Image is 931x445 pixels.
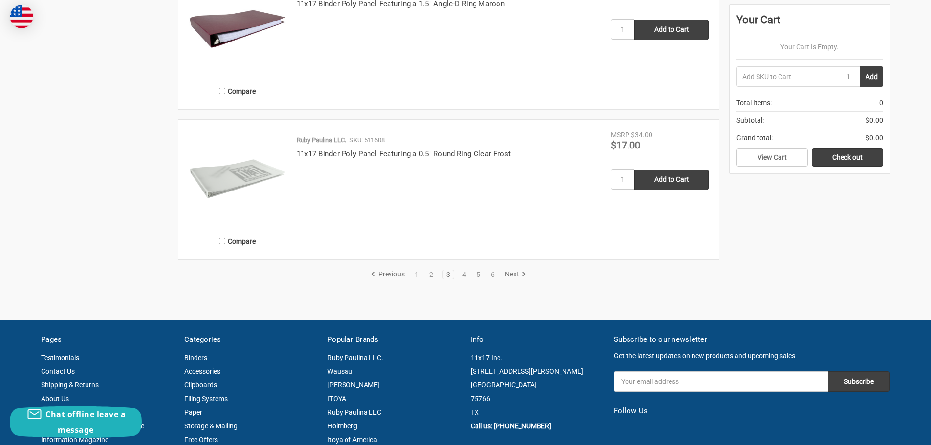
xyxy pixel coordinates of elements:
[219,88,225,94] input: Compare
[611,139,640,151] span: $17.00
[471,351,604,419] address: 11x17 Inc. [STREET_ADDRESS][PERSON_NAME] [GEOGRAPHIC_DATA] 75766 TX
[327,354,383,361] a: Ruby Paulina LLC.
[614,371,828,392] input: Your email address
[879,98,883,108] span: 0
[736,133,773,143] span: Grand total:
[184,395,228,403] a: Filing Systems
[611,130,629,140] div: MSRP
[736,66,837,87] input: Add SKU to Cart
[459,271,470,278] a: 4
[614,334,890,345] h5: Subscribe to our newsletter
[10,5,33,28] img: duty and tax information for United States
[631,131,652,139] span: $34.00
[860,66,883,87] button: Add
[501,270,526,279] a: Next
[443,271,454,278] a: 3
[45,409,126,435] span: Chat offline leave a message
[736,12,883,35] div: Your Cart
[184,436,218,444] a: Free Offers
[473,271,484,278] a: 5
[327,381,380,389] a: [PERSON_NAME]
[736,148,808,167] a: View Cart
[426,271,436,278] a: 2
[634,170,709,190] input: Add to Cart
[411,271,422,278] a: 1
[327,367,352,375] a: Wausau
[349,135,385,145] p: SKU: 511608
[487,271,498,278] a: 6
[41,422,144,444] a: Engineering Office and Workspace Information Magazine
[189,83,286,99] label: Compare
[184,422,238,430] a: Storage & Mailing
[327,408,381,416] a: Ruby Paulina LLC
[189,130,286,228] img: 11x17 Binder Poly Panel Featuring a 0.5" Round Ring Clear Frost
[219,238,225,244] input: Compare
[189,233,286,249] label: Compare
[471,422,551,430] a: Call us: [PHONE_NUMBER]
[828,371,890,392] input: Subscribe
[327,395,346,403] a: ITOYA
[327,422,357,430] a: Holmberg
[471,334,604,345] h5: Info
[41,381,99,389] a: Shipping & Returns
[184,408,202,416] a: Paper
[736,98,772,108] span: Total Items:
[297,149,511,158] a: 11x17 Binder Poly Panel Featuring a 0.5" Round Ring Clear Frost
[41,395,69,403] a: About Us
[327,334,460,345] h5: Popular Brands
[634,20,709,40] input: Add to Cart
[371,270,408,279] a: Previous
[41,354,79,361] a: Testimonials
[327,436,377,444] a: Itoya of America
[866,133,883,143] span: $0.00
[614,405,890,417] h5: Follow Us
[297,135,346,145] p: Ruby Paulina LLC.
[850,419,931,445] iframe: Google Customer Reviews
[10,406,142,438] button: Chat offline leave a message
[736,42,883,52] p: Your Cart Is Empty.
[41,334,174,345] h5: Pages
[184,354,207,361] a: Binders
[41,367,75,375] a: Contact Us
[614,351,890,361] p: Get the latest updates on new products and upcoming sales
[184,381,217,389] a: Clipboards
[184,367,220,375] a: Accessories
[736,115,764,126] span: Subtotal:
[866,115,883,126] span: $0.00
[184,334,317,345] h5: Categories
[812,148,883,167] a: Check out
